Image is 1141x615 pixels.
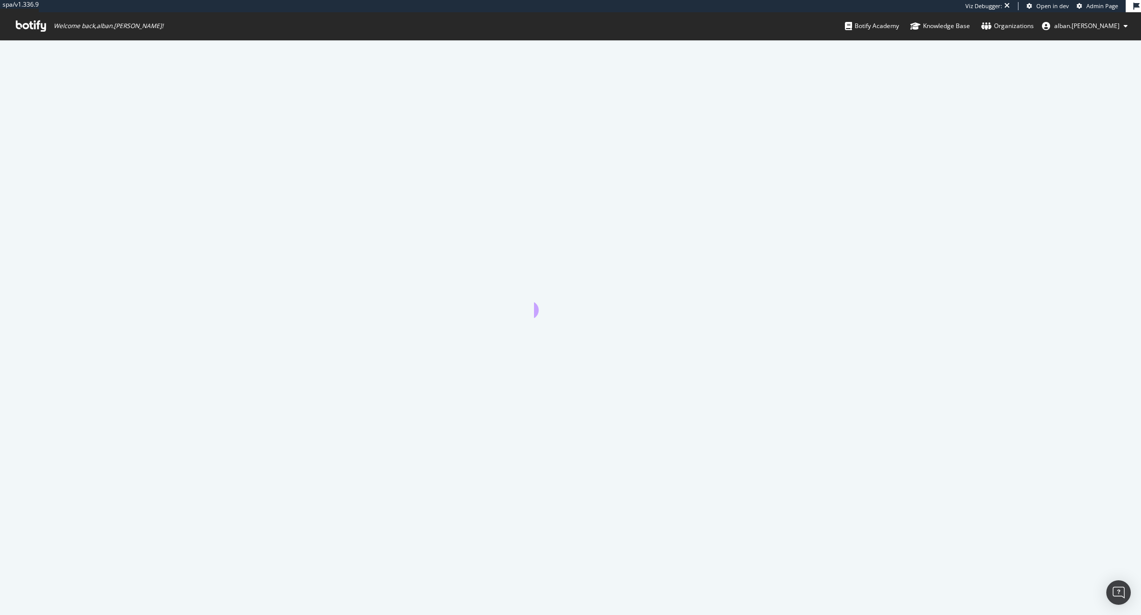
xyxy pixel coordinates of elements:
[1106,580,1131,605] div: Open Intercom Messenger
[845,21,899,31] div: Botify Academy
[910,12,970,40] a: Knowledge Base
[54,22,163,30] span: Welcome back, alban.[PERSON_NAME] !
[845,12,899,40] a: Botify Academy
[981,21,1034,31] div: Organizations
[965,2,1002,10] div: Viz Debugger:
[1054,21,1120,30] span: alban.ruelle
[1077,2,1118,10] a: Admin Page
[1036,2,1069,10] span: Open in dev
[910,21,970,31] div: Knowledge Base
[1086,2,1118,10] span: Admin Page
[1034,18,1136,34] button: alban.[PERSON_NAME]
[981,12,1034,40] a: Organizations
[1027,2,1069,10] a: Open in dev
